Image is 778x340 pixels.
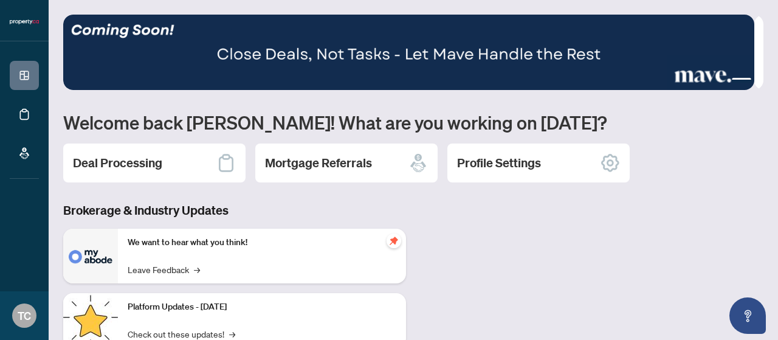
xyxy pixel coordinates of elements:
p: Platform Updates - [DATE] [128,300,396,314]
img: logo [10,18,39,26]
span: → [194,263,200,276]
h2: Profile Settings [457,154,541,172]
h3: Brokerage & Industry Updates [63,202,406,219]
h1: Welcome back [PERSON_NAME]! What are you working on [DATE]? [63,111,763,134]
button: 1 [712,78,717,83]
h2: Mortgage Referrals [265,154,372,172]
button: 3 [732,78,751,83]
span: TC [18,307,31,324]
span: pushpin [387,234,401,248]
p: We want to hear what you think! [128,236,396,249]
img: We want to hear what you think! [63,229,118,283]
button: 2 [722,78,727,83]
button: Open asap [729,297,766,334]
h2: Deal Processing [73,154,162,172]
a: Leave Feedback→ [128,263,200,276]
img: Slide 2 [63,15,754,90]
